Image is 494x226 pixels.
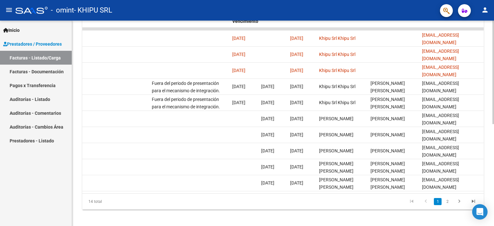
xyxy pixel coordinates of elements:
span: [PERSON_NAME] [PERSON_NAME] [370,161,405,174]
span: [PERSON_NAME] [PERSON_NAME] [319,177,353,190]
span: - KHIPU SRL [74,3,112,17]
span: [EMAIL_ADDRESS][DOMAIN_NAME] [422,129,459,141]
span: Fuera del periodo de presentación para el mecanismo de integración. Por favor comunicarse a [EMAI... [152,97,223,124]
span: [PERSON_NAME] [319,116,353,121]
span: [PERSON_NAME] [370,116,405,121]
span: [PERSON_NAME] [PERSON_NAME] [319,161,353,174]
span: [DATE] [261,116,274,121]
span: [DATE] [261,164,274,169]
span: [EMAIL_ADDRESS][DOMAIN_NAME] [422,145,459,158]
span: [DATE] [290,132,303,137]
span: [DATE] [261,100,274,105]
span: Khipu Srl Khipu Srl [319,84,355,89]
span: Fecha Vencimiento [232,11,258,24]
span: [PERSON_NAME] [319,132,353,137]
a: 1 [434,198,442,205]
datatable-header-cell: Fecha Vencimiento [230,7,259,35]
span: [DATE] [290,84,303,89]
div: Open Intercom Messenger [472,204,488,220]
span: [DATE] [261,180,274,185]
span: Prestadores / Proveedores [3,41,62,48]
span: [EMAIL_ADDRESS][DOMAIN_NAME] [422,32,459,45]
mat-icon: person [481,6,489,14]
datatable-header-cell: Email [419,7,484,35]
span: [DATE] [290,148,303,153]
span: [EMAIL_ADDRESS][DOMAIN_NAME] [422,65,459,77]
span: [DATE] [290,68,303,73]
span: [PERSON_NAME] [319,148,353,153]
a: go to previous page [420,198,432,205]
span: [PERSON_NAME] [PERSON_NAME] [370,81,405,93]
span: [PERSON_NAME] [PERSON_NAME] [370,97,405,109]
span: [DATE] [290,52,303,57]
span: - omint [51,3,74,17]
span: [DATE] [290,164,303,169]
span: [PERSON_NAME] [PERSON_NAME] [370,177,405,190]
span: Fuera del periodo de presentación para el mecanismo de integración. Por favor comunicarse a [EMAI... [152,81,223,108]
span: Khipu Srl Khipu Srl [319,36,355,41]
span: [DATE] [290,36,303,41]
a: 2 [444,198,451,205]
a: go to next page [453,198,465,205]
span: Inicio [3,27,20,34]
div: 14 total [82,194,161,210]
span: [PERSON_NAME] [370,148,405,153]
span: [EMAIL_ADDRESS][DOMAIN_NAME] [422,161,459,174]
span: [EMAIL_ADDRESS][DOMAIN_NAME] [422,49,459,61]
span: [DATE] [232,68,245,73]
mat-icon: menu [5,6,13,14]
datatable-header-cell: Creado [288,7,316,35]
span: [DATE] [290,116,303,121]
a: go to last page [467,198,480,205]
span: Khipu Srl Khipu Srl [319,52,355,57]
span: [EMAIL_ADDRESS][DOMAIN_NAME] [422,113,459,125]
span: Khipu Srl Khipu Srl [319,68,355,73]
span: [DATE] [232,36,245,41]
span: [DATE] [232,84,245,89]
span: [PERSON_NAME] [370,132,405,137]
span: [DATE] [261,132,274,137]
datatable-header-cell: Fecha Confimado [259,7,288,35]
span: [DATE] [261,84,274,89]
datatable-header-cell: Confirmado Por [368,7,419,35]
span: [DATE] [290,100,303,105]
span: [DATE] [232,52,245,57]
span: [DATE] [290,180,303,185]
span: [EMAIL_ADDRESS][DOMAIN_NAME] [422,97,459,109]
li: page 1 [433,196,443,207]
span: [EMAIL_ADDRESS][DOMAIN_NAME] [422,177,459,190]
li: page 2 [443,196,452,207]
span: Khipu Srl Khipu Srl [319,100,355,105]
datatable-header-cell: Usuario [316,7,368,35]
datatable-header-cell: Comentario Obra Social [149,7,230,35]
span: [EMAIL_ADDRESS][DOMAIN_NAME] [422,81,459,93]
a: go to first page [406,198,418,205]
span: [DATE] [232,100,245,105]
span: [DATE] [261,148,274,153]
datatable-header-cell: Comentario Prestador / Gerenciador [69,7,149,35]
